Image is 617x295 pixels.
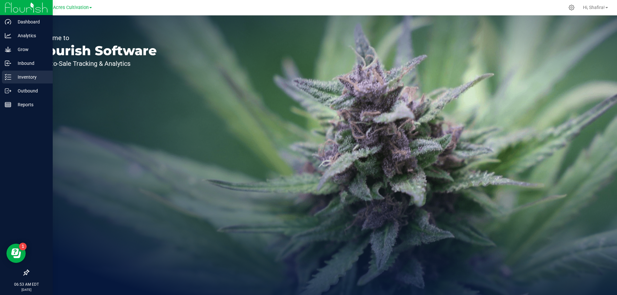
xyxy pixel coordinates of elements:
[11,87,50,95] p: Outbound
[5,32,11,39] inline-svg: Analytics
[5,74,11,80] inline-svg: Inventory
[5,101,11,108] inline-svg: Reports
[11,59,50,67] p: Inbound
[5,60,11,66] inline-svg: Inbound
[11,18,50,26] p: Dashboard
[3,282,50,287] p: 06:53 AM EDT
[19,243,27,250] iframe: Resource center unread badge
[35,60,157,67] p: Seed-to-Sale Tracking & Analytics
[5,46,11,53] inline-svg: Grow
[5,19,11,25] inline-svg: Dashboard
[35,35,157,41] p: Welcome to
[5,88,11,94] inline-svg: Outbound
[11,73,50,81] p: Inventory
[11,32,50,39] p: Analytics
[583,5,605,10] span: Hi, Shafira!
[11,46,50,53] p: Grow
[39,5,89,10] span: Green Acres Cultivation
[6,244,26,263] iframe: Resource center
[3,287,50,292] p: [DATE]
[11,101,50,108] p: Reports
[35,44,157,57] p: Flourish Software
[568,4,576,11] div: Manage settings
